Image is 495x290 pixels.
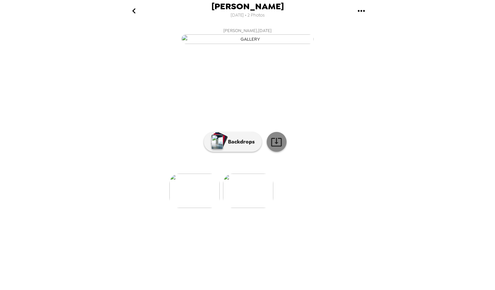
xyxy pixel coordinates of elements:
[223,174,273,208] img: gallery
[204,132,262,152] button: Backdrops
[231,11,265,20] span: [DATE] • 2 Photos
[169,174,220,208] img: gallery
[115,25,380,46] button: [PERSON_NAME],[DATE]
[225,138,255,146] p: Backdrops
[181,34,314,44] img: gallery
[223,27,272,34] span: [PERSON_NAME] , [DATE]
[211,2,284,11] span: [PERSON_NAME]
